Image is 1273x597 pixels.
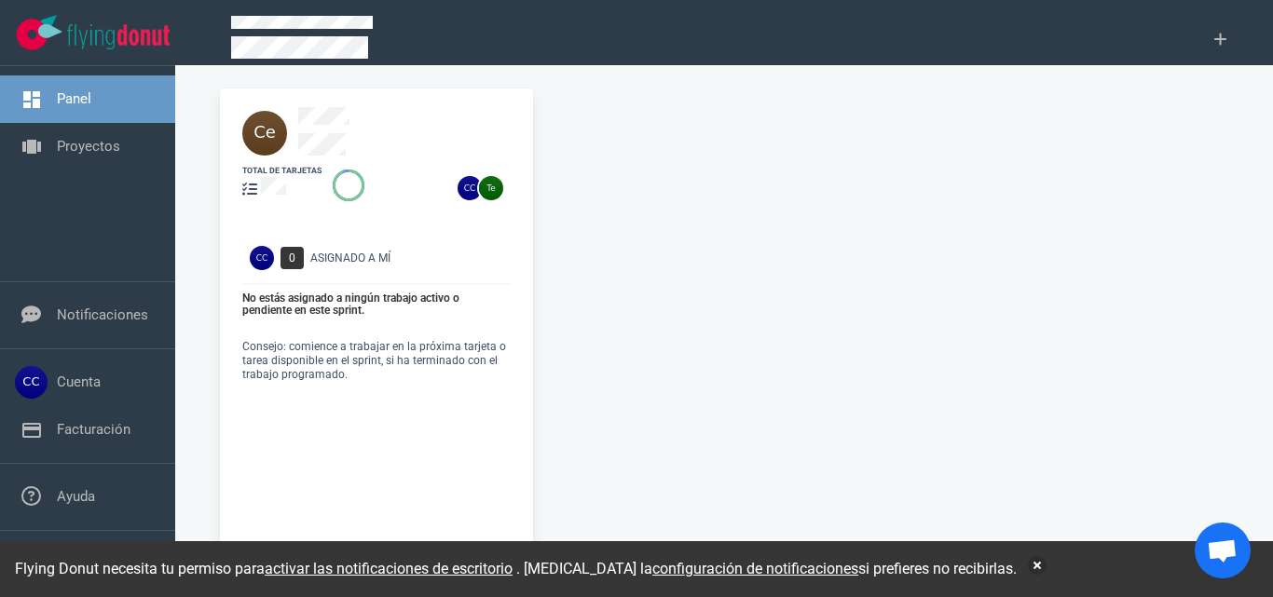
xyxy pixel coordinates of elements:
[67,24,170,49] img: Logotipo de texto de Flying Donut
[57,90,91,107] a: Panel
[289,251,295,265] font: 0
[516,560,652,577] font: . [MEDICAL_DATA] la
[242,292,459,318] font: No estás asignado a ningún trabajo activo o pendiente en este sprint.
[57,138,120,155] a: Proyectos
[858,560,1017,577] font: si prefieres no recibirlas.
[250,246,274,270] img: Avatar
[310,251,390,265] font: Asignado a mí
[242,166,322,175] font: total de tarjetas
[242,111,287,156] img: 40
[458,176,482,200] img: 26
[652,560,858,577] a: configuración de notificaciones
[1195,522,1251,578] a: Chat abierto
[479,176,503,200] img: 26
[265,560,513,577] font: activar las notificaciones de escritorio
[15,560,265,577] font: Flying Donut necesita tu permiso para
[57,421,130,438] a: Facturación
[242,340,506,381] font: Consejo: comience a trabajar en la próxima tarjeta o tarea disponible en el sprint, si ha termina...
